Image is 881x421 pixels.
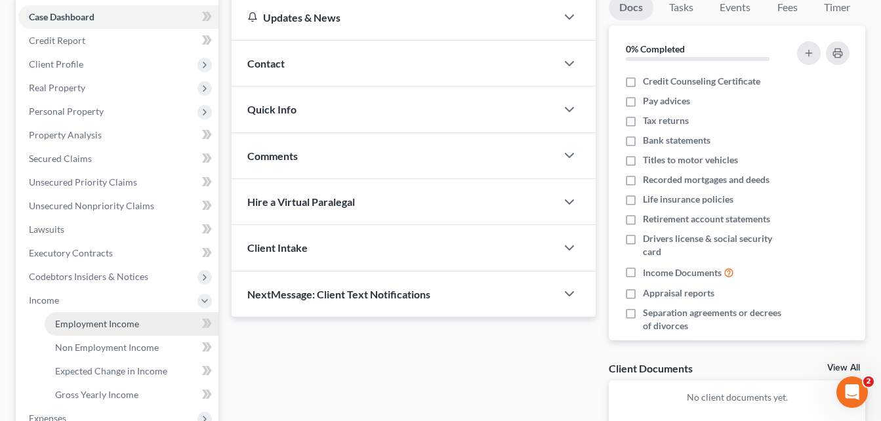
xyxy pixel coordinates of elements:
span: 2 [863,376,874,387]
a: Non Employment Income [45,336,218,359]
span: Separation agreements or decrees of divorces [643,306,790,332]
a: Lawsuits [18,218,218,241]
div: Updates & News [247,10,541,24]
span: Case Dashboard [29,11,94,22]
a: Credit Report [18,29,218,52]
span: Employment Income [55,318,139,329]
span: Lawsuits [29,224,64,235]
a: Secured Claims [18,147,218,170]
span: Bank statements [643,134,710,147]
a: Employment Income [45,312,218,336]
span: Unsecured Nonpriority Claims [29,200,154,211]
span: Real Property [29,82,85,93]
span: Retirement account statements [643,212,770,226]
span: Tax returns [643,114,689,127]
span: Quick Info [247,103,297,115]
a: Expected Change in Income [45,359,218,383]
a: Gross Yearly Income [45,383,218,407]
span: Titles to motor vehicles [643,153,738,167]
span: Hire a Virtual Paralegal [247,195,355,208]
a: View All [827,363,860,372]
span: Contact [247,57,285,70]
span: Executory Contracts [29,247,113,258]
span: Recorded mortgages and deeds [643,173,769,186]
span: Income Documents [643,266,722,279]
iframe: Intercom live chat [836,376,868,408]
span: Expected Change in Income [55,365,167,376]
span: Client Intake [247,241,308,254]
span: Credit Report [29,35,85,46]
span: Appraisal reports [643,287,714,300]
span: Codebtors Insiders & Notices [29,271,148,282]
strong: 0% Completed [626,43,685,54]
span: NextMessage: Client Text Notifications [247,288,430,300]
span: Non Employment Income [55,342,159,353]
span: Unsecured Priority Claims [29,176,137,188]
a: Unsecured Nonpriority Claims [18,194,218,218]
span: Life insurance policies [643,193,733,206]
a: Property Analysis [18,123,218,147]
span: Personal Property [29,106,104,117]
span: Drivers license & social security card [643,232,790,258]
a: Executory Contracts [18,241,218,265]
div: Client Documents [609,361,693,375]
span: Income [29,294,59,306]
span: Pay advices [643,94,690,108]
span: Secured Claims [29,153,92,164]
p: No client documents yet. [619,391,855,404]
a: Case Dashboard [18,5,218,29]
span: Gross Yearly Income [55,389,138,400]
span: Comments [247,150,298,162]
span: Client Profile [29,58,83,70]
a: Unsecured Priority Claims [18,170,218,194]
span: Property Analysis [29,129,102,140]
span: Credit Counseling Certificate [643,75,760,88]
